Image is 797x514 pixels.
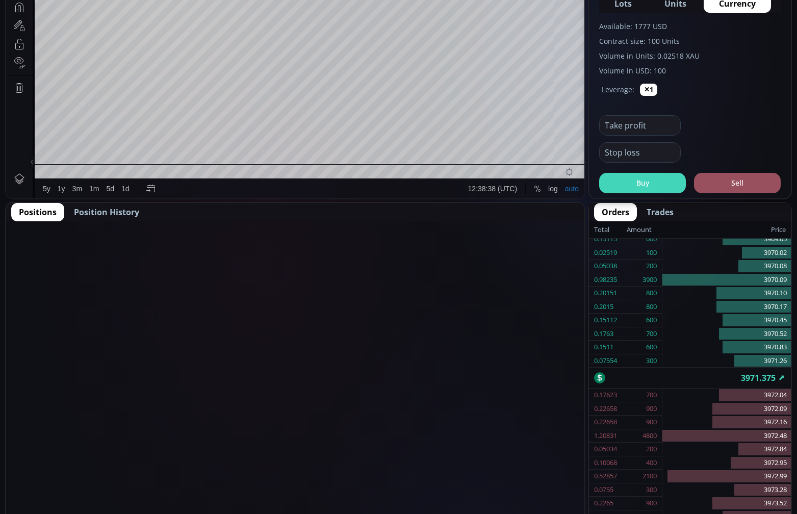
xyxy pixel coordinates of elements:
div: 0.20151 [594,287,617,300]
div: 700 [646,327,657,341]
div:  [9,136,17,146]
div: 200 [646,260,657,273]
div: 300 [646,483,657,497]
div: 1d [115,386,123,394]
div: 800 [646,300,657,314]
div: 900 [646,416,657,429]
div: 3972.48 [662,429,791,443]
div: 1m [83,386,93,394]
div: 0.22658 [594,416,617,429]
div: 3972.99 [662,470,791,483]
div: 3970.45 [662,314,791,327]
div: 600 [646,233,657,246]
div: XAU [33,23,50,33]
div: 3970.02 [662,246,791,260]
div: 900 [646,497,657,510]
div: Gold [66,23,90,33]
div: Volume [33,37,55,44]
button: Orders [594,203,637,221]
label: Contract size: 100 Units [599,36,781,46]
div: Compare [137,6,167,14]
div: 700 [646,389,657,402]
div: 1D [50,23,66,33]
div: 600 [646,341,657,354]
div: 1.20831 [594,429,617,443]
div: O [115,25,120,33]
div: Total [594,223,627,237]
div: Go to [137,380,153,400]
div: log [542,386,552,394]
button: 12:38:38 (UTC) [458,380,515,400]
span: 12:38:38 (UTC) [462,386,511,394]
div: 3973.52 [662,497,791,510]
div: 3970.10 [662,287,791,300]
div: 3970.17 [662,300,791,314]
div: 0.05038 [594,260,617,273]
div: 3970.83 [662,341,791,354]
div: 900 [646,402,657,416]
div: D [87,6,92,14]
div: 3941.06 [184,25,208,33]
div: +10.68 (+0.27%) [243,25,293,33]
div: 0.2015 [594,300,613,314]
div: 1y [52,386,59,394]
div: C [211,25,216,33]
span: Positions [19,206,57,218]
div: 400 [646,456,657,470]
div: 3900 [642,273,657,287]
button: Positions [11,203,64,221]
div: 0.17623 [594,389,617,402]
div: 3969.65 [662,233,791,246]
div: 0.07554 [594,354,617,368]
div: 0.05034 [594,443,617,456]
div: 4800 [642,429,657,443]
div: 0.0755 [594,483,613,497]
div: 2100 [642,470,657,483]
div: 5d [100,386,109,394]
div: 0.22658 [594,402,617,416]
div: 600 [646,314,657,327]
button: ✕1 [640,84,657,96]
div: 0.02519 [594,246,617,260]
div: 800 [646,287,657,300]
div: L [180,25,184,33]
button: Buy [599,173,686,193]
button: Trades [639,203,681,221]
div: Toggle Log Scale [538,380,555,400]
div: 3977.40 [153,25,177,33]
div: 0.98235 [594,273,617,287]
span: Position History [74,206,139,218]
div: 0.1763 [594,327,613,341]
span: Trades [647,206,674,218]
button: Position History [66,203,147,221]
div: Market open [97,23,107,33]
div: 0.2265 [594,497,613,510]
div: 300 [646,354,657,368]
div: 3971.26 [662,354,791,368]
span: Orders [602,206,629,218]
button: Sell [694,173,781,193]
div: 5y [37,386,44,394]
div: 3972.04 [662,389,791,402]
div: 3971.375 [589,368,791,388]
div: 0.52857 [594,470,617,483]
div: 3970.08 [662,260,791,273]
label: Volume in Units: 0.02518 XAU [599,50,781,61]
div: H [147,25,152,33]
label: Leverage: [602,84,634,95]
div: Indicators [190,6,221,14]
div: 3m [66,386,76,394]
div: 200 [646,443,657,456]
div: 3971.38 [216,25,240,33]
label: Volume in USD: 100 [599,65,781,76]
div: 3970.52 [662,327,791,341]
div: 3972.95 [662,456,791,470]
div: 3972.09 [662,402,791,416]
div: 0.15112 [594,314,617,327]
div: 3973.28 [662,483,791,497]
div: 3970.09 [662,273,791,287]
div: Toggle Percentage [524,380,538,400]
div: 3972.84 [662,443,791,456]
label: Available: 1777 USD [599,21,781,32]
div: 100 [646,246,657,260]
